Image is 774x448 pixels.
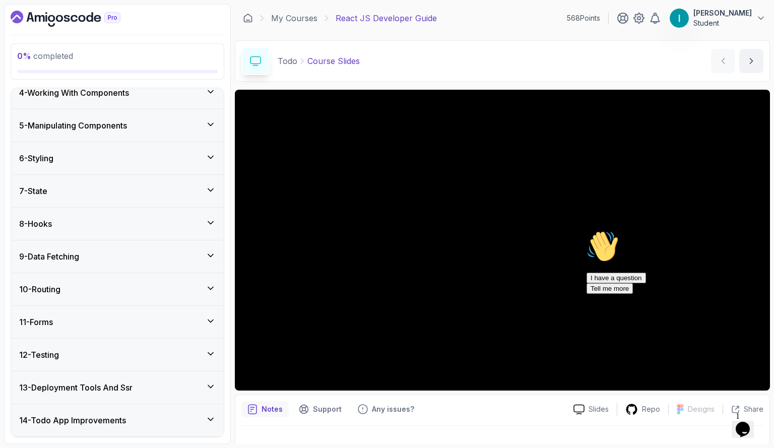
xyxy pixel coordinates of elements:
[19,283,60,295] h3: 10 - Routing
[617,403,668,416] a: Repo
[11,175,224,207] button: 7-State
[642,404,660,414] p: Repo
[336,12,437,24] p: React JS Developer Guide
[669,8,766,28] button: user profile image[PERSON_NAME]Student
[11,306,224,338] button: 11-Forms
[11,142,224,174] button: 6-Styling
[19,218,52,230] h3: 8 - Hooks
[278,55,297,67] p: Todo
[243,13,253,23] a: Dashboard
[739,49,763,73] button: next content
[271,12,317,24] a: My Courses
[19,349,59,361] h3: 12 - Testing
[241,401,289,417] button: notes button
[567,13,600,23] p: 568 Points
[670,9,689,28] img: user profile image
[19,381,133,394] h3: 13 - Deployment Tools And Ssr
[565,404,617,415] a: Slides
[4,30,100,38] span: Hi! How can we help?
[19,250,79,263] h3: 9 - Data Fetching
[17,51,31,61] span: 0 %
[11,240,224,273] button: 9-Data Fetching
[11,11,144,27] a: Dashboard
[19,87,129,99] h3: 4 - Working With Components
[313,404,342,414] p: Support
[4,46,63,57] button: I have a question
[19,119,127,132] h3: 5 - Manipulating Components
[11,404,224,436] button: 14-Todo App Improvements
[11,77,224,109] button: 4-Working With Components
[4,4,36,36] img: :wave:
[693,8,752,18] p: [PERSON_NAME]
[744,404,763,414] p: Share
[723,404,763,414] button: Share
[17,51,73,61] span: completed
[732,408,764,438] iframe: chat widget
[19,316,53,328] h3: 11 - Forms
[11,208,224,240] button: 8-Hooks
[11,273,224,305] button: 10-Routing
[4,57,50,68] button: Tell me more
[19,185,47,197] h3: 7 - State
[11,109,224,142] button: 5-Manipulating Components
[372,404,414,414] p: Any issues?
[4,4,185,68] div: 👋Hi! How can we help?I have a questionTell me more
[583,226,764,403] iframe: chat widget
[11,339,224,371] button: 12-Testing
[19,414,126,426] h3: 14 - Todo App Improvements
[19,152,53,164] h3: 6 - Styling
[589,404,609,414] p: Slides
[293,401,348,417] button: Support button
[688,404,715,414] p: Designs
[307,55,360,67] p: Course Slides
[711,49,735,73] button: previous content
[693,18,752,28] p: Student
[11,371,224,404] button: 13-Deployment Tools And Ssr
[262,404,283,414] p: Notes
[352,401,420,417] button: Feedback button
